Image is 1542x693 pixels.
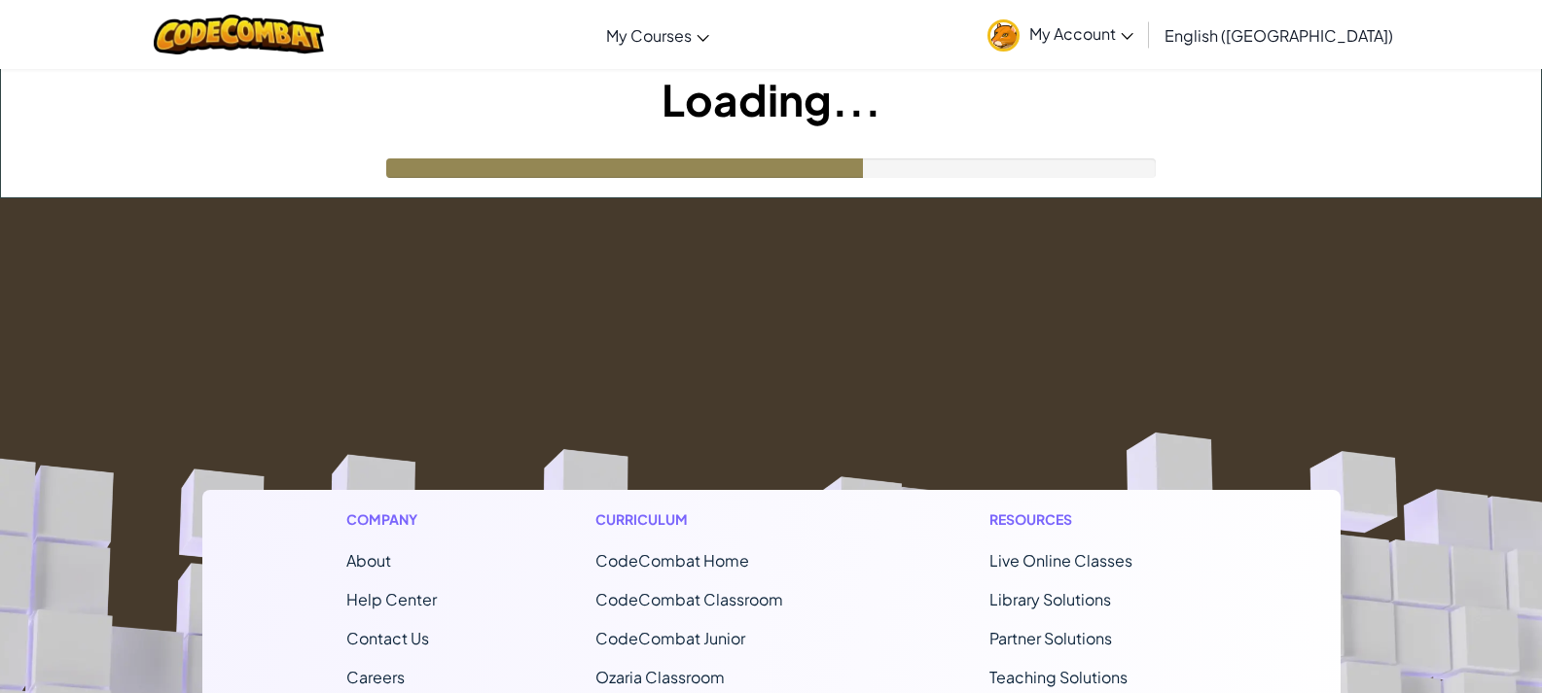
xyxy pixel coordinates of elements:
a: Live Online Classes [989,550,1132,571]
span: My Account [1029,23,1133,44]
a: My Courses [596,9,719,61]
h1: Resources [989,509,1197,530]
span: CodeCombat Home [595,550,749,571]
a: Teaching Solutions [989,667,1128,687]
a: English ([GEOGRAPHIC_DATA]) [1155,9,1403,61]
a: Careers [346,667,405,687]
a: Partner Solutions [989,628,1112,648]
a: About [346,550,391,571]
img: avatar [987,19,1020,52]
a: CodeCombat Junior [595,628,745,648]
a: Library Solutions [989,589,1111,609]
span: English ([GEOGRAPHIC_DATA]) [1165,25,1393,46]
img: CodeCombat logo [154,15,324,54]
a: CodeCombat Classroom [595,589,783,609]
a: My Account [978,4,1143,65]
span: Contact Us [346,628,429,648]
a: Help Center [346,589,437,609]
h1: Loading... [1,69,1541,129]
a: Ozaria Classroom [595,667,725,687]
h1: Company [346,509,437,530]
h1: Curriculum [595,509,831,530]
span: My Courses [606,25,692,46]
